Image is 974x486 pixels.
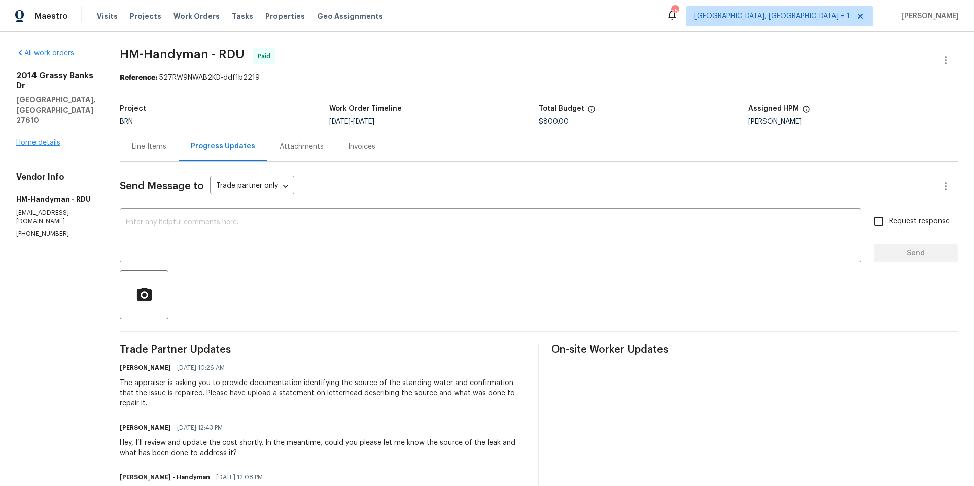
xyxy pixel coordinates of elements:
span: Send Message to [120,181,204,191]
span: The total cost of line items that have been proposed by Opendoor. This sum includes line items th... [587,105,596,118]
div: [PERSON_NAME] [748,118,958,125]
h6: [PERSON_NAME] [120,423,171,433]
h6: [PERSON_NAME] [120,363,171,373]
span: Properties [265,11,305,21]
h6: [PERSON_NAME] - Handyman [120,472,210,482]
span: [DATE] [353,118,374,125]
a: All work orders [16,50,74,57]
span: BRN [120,118,133,125]
div: Invoices [348,142,375,152]
p: [EMAIL_ADDRESS][DOMAIN_NAME] [16,209,95,226]
div: Progress Updates [191,141,255,151]
span: On-site Worker Updates [551,344,958,355]
span: Maestro [34,11,68,21]
p: [PHONE_NUMBER] [16,230,95,238]
b: Reference: [120,74,157,81]
div: 55 [671,6,678,16]
h5: Work Order Timeline [329,105,402,112]
span: Trade Partner Updates [120,344,526,355]
div: Hey, I’ll review and update the cost shortly. In the meantime, could you please let me know the s... [120,438,526,458]
div: 527RW9NWAB2KD-ddf1b2219 [120,73,958,83]
span: $800.00 [539,118,569,125]
span: Paid [258,51,274,61]
span: Request response [889,216,950,227]
h5: Project [120,105,146,112]
div: The appraiser is asking you to provide documentation identifying the source of the standing water... [120,378,526,408]
span: [GEOGRAPHIC_DATA], [GEOGRAPHIC_DATA] + 1 [694,11,850,21]
h5: Assigned HPM [748,105,799,112]
a: Home details [16,139,60,146]
span: - [329,118,374,125]
h5: [GEOGRAPHIC_DATA], [GEOGRAPHIC_DATA] 27610 [16,95,95,125]
div: Trade partner only [210,178,294,195]
div: Attachments [280,142,324,152]
span: [DATE] 10:26 AM [177,363,225,373]
span: Work Orders [173,11,220,21]
span: The hpm assigned to this work order. [802,105,810,118]
span: HM-Handyman - RDU [120,48,245,60]
div: Line Items [132,142,166,152]
h4: Vendor Info [16,172,95,182]
span: [DATE] 12:08 PM [216,472,263,482]
span: [DATE] 12:43 PM [177,423,223,433]
span: Geo Assignments [317,11,383,21]
span: [PERSON_NAME] [897,11,959,21]
span: [DATE] [329,118,351,125]
span: Tasks [232,13,253,20]
span: Projects [130,11,161,21]
h5: HM-Handyman - RDU [16,194,95,204]
h5: Total Budget [539,105,584,112]
h2: 2014 Grassy Banks Dr [16,71,95,91]
span: Visits [97,11,118,21]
